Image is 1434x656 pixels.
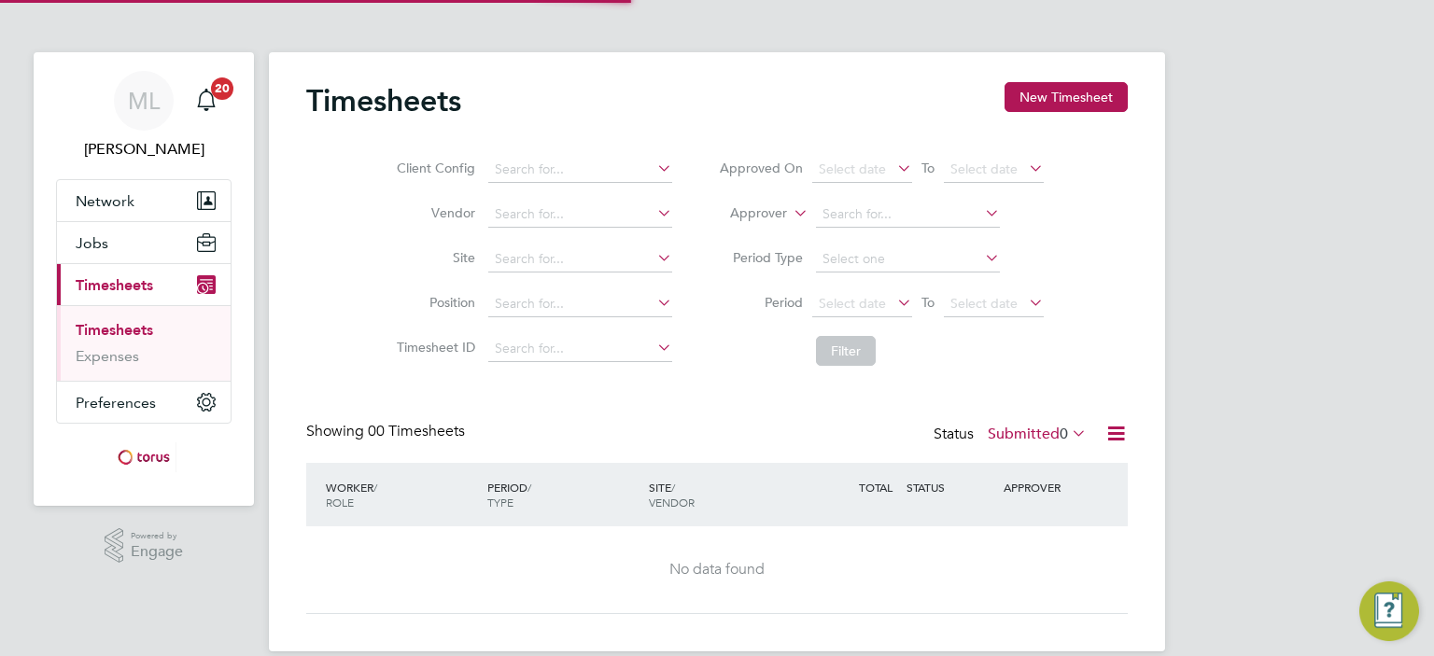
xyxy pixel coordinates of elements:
[644,470,806,519] div: SITE
[373,480,377,495] span: /
[916,290,940,314] span: To
[188,71,225,131] a: 20
[916,156,940,180] span: To
[57,305,231,381] div: Timesheets
[950,161,1018,177] span: Select date
[988,425,1087,443] label: Submitted
[76,321,153,339] a: Timesheets
[76,276,153,294] span: Timesheets
[56,71,232,161] a: ML[PERSON_NAME]
[934,422,1090,448] div: Status
[76,347,139,365] a: Expenses
[57,382,231,423] button: Preferences
[56,442,232,472] a: Go to home page
[819,161,886,177] span: Select date
[703,204,787,223] label: Approver
[483,470,644,519] div: PERIOD
[111,442,176,472] img: torus-logo-retina.png
[131,544,183,560] span: Engage
[719,249,803,266] label: Period Type
[488,202,672,228] input: Search for...
[671,480,675,495] span: /
[527,480,531,495] span: /
[76,234,108,252] span: Jobs
[326,495,354,509] span: ROLE
[487,495,513,509] span: TYPE
[391,294,475,311] label: Position
[391,339,475,356] label: Timesheet ID
[488,246,672,272] input: Search for...
[719,160,803,176] label: Approved On
[950,295,1018,312] span: Select date
[1060,425,1068,443] span: 0
[76,192,134,210] span: Network
[306,422,469,441] div: Showing
[1359,581,1419,641] button: Engage Resource Center
[719,294,803,311] label: Period
[819,295,886,312] span: Select date
[131,528,183,544] span: Powered by
[76,394,156,412] span: Preferences
[105,528,184,564] a: Powered byEngage
[816,246,1000,272] input: Select one
[649,495,695,509] span: VENDOR
[859,480,893,495] span: TOTAL
[57,180,231,221] button: Network
[325,560,1109,579] div: No data found
[488,336,672,362] input: Search for...
[128,89,160,113] span: ML
[391,204,475,221] label: Vendor
[57,264,231,305] button: Timesheets
[211,77,233,100] span: 20
[321,470,483,519] div: WORKER
[488,291,672,317] input: Search for...
[902,470,999,504] div: STATUS
[488,157,672,183] input: Search for...
[816,336,876,366] button: Filter
[999,470,1096,504] div: APPROVER
[57,222,231,263] button: Jobs
[391,249,475,266] label: Site
[368,422,465,440] span: 00 Timesheets
[391,160,475,176] label: Client Config
[306,82,461,119] h2: Timesheets
[34,52,254,506] nav: Main navigation
[1005,82,1128,112] button: New Timesheet
[816,202,1000,228] input: Search for...
[56,138,232,161] span: Michael Leslie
